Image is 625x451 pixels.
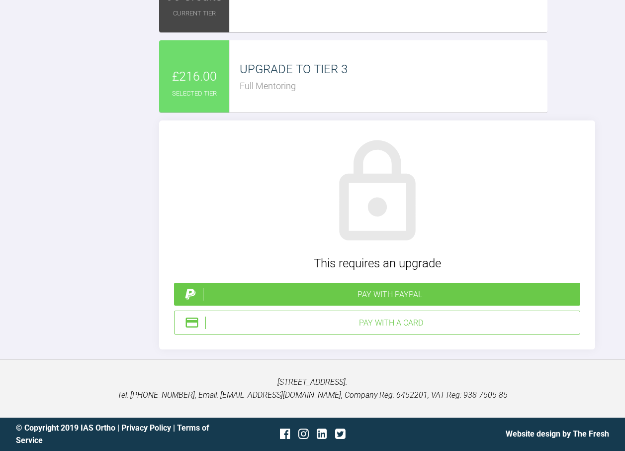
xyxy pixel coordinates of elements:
img: paypal.a7a4ce45.svg [183,287,198,302]
span: £216.00 [172,67,217,87]
div: This requires an upgrade [174,254,580,273]
img: lock.6dc949b6.svg [320,135,435,250]
div: Pay with PayPal [203,288,576,301]
a: Website design by The Fresh [506,429,609,439]
p: [STREET_ADDRESS]. Tel: [PHONE_NUMBER], Email: [EMAIL_ADDRESS][DOMAIN_NAME], Company Reg: 6452201,... [16,376,609,401]
div: © Copyright 2019 IAS Ortho | | [16,422,214,447]
a: Privacy Policy [121,423,171,433]
img: stripeIcon.ae7d7783.svg [184,315,199,330]
div: Full Mentoring [240,79,547,94]
div: Pay with a Card [205,317,576,330]
span: UPGRADE TO TIER 3 [240,62,348,76]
